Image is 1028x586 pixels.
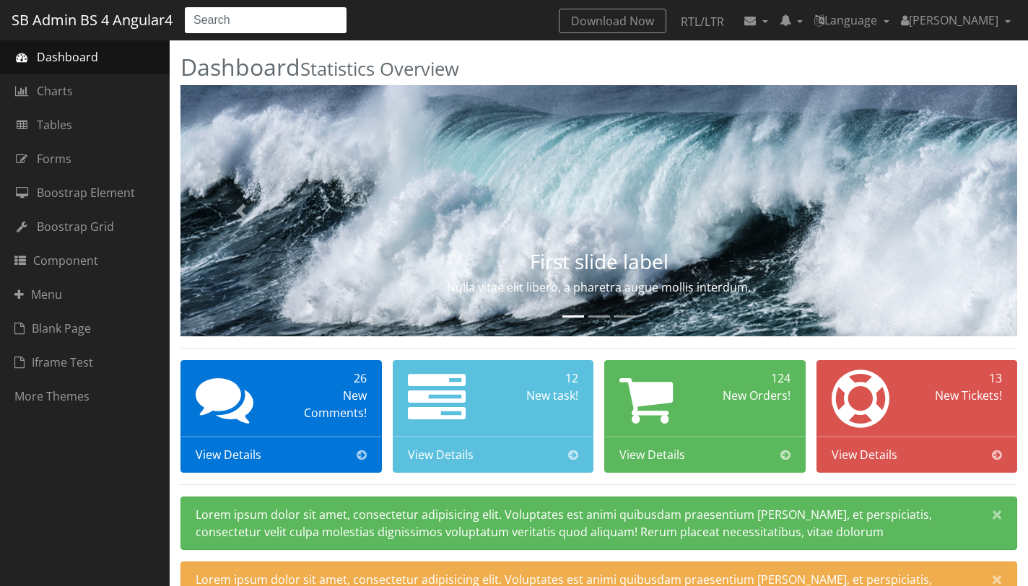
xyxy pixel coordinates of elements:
div: Lorem ipsum dolor sit amet, consectetur adipisicing elit. Voluptates est animi quibusdam praesent... [180,497,1017,550]
div: New Orders! [710,387,790,404]
a: Download Now [559,9,666,33]
div: 13 [922,369,1002,387]
a: [PERSON_NAME] [895,6,1016,35]
div: New Tickets! [922,387,1002,404]
h2: Dashboard [180,54,1017,79]
a: SB Admin BS 4 Angular4 [12,6,173,34]
img: Random first slide [180,85,1017,336]
div: New Comments! [287,387,367,421]
div: 26 [287,369,367,387]
h3: First slide label [306,250,892,273]
div: 124 [710,369,790,387]
a: RTL/LTR [669,9,736,35]
p: Nulla vitae elit libero, a pharetra augue mollis interdum. [306,279,892,296]
span: View Details [619,446,685,463]
div: New task! [498,387,578,404]
button: Close [977,497,1016,532]
input: Search [184,6,347,34]
div: 12 [498,369,578,387]
span: View Details [832,446,897,463]
small: Statistics Overview [300,56,459,82]
span: View Details [196,446,261,463]
span: Menu [14,286,62,303]
span: × [992,504,1002,524]
span: View Details [408,446,474,463]
a: Language [809,6,895,35]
